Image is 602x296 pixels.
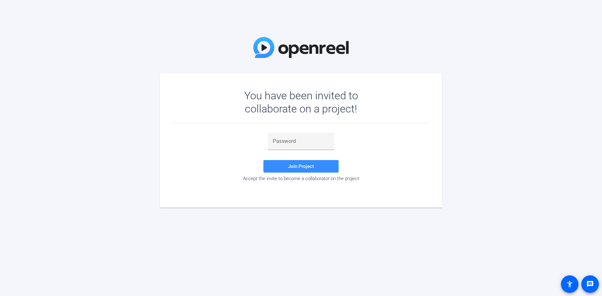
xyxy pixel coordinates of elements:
[273,138,329,145] input: Password
[226,89,376,115] div: You have been invited to collaborate on a project!
[586,280,594,288] mat-icon: message
[253,37,349,58] img: OpenReel Logo
[172,176,430,181] div: Accept the invite to become a collaborator on the project
[263,160,339,173] button: Join Project
[566,280,573,288] mat-icon: accessibility
[288,164,314,169] span: Join Project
